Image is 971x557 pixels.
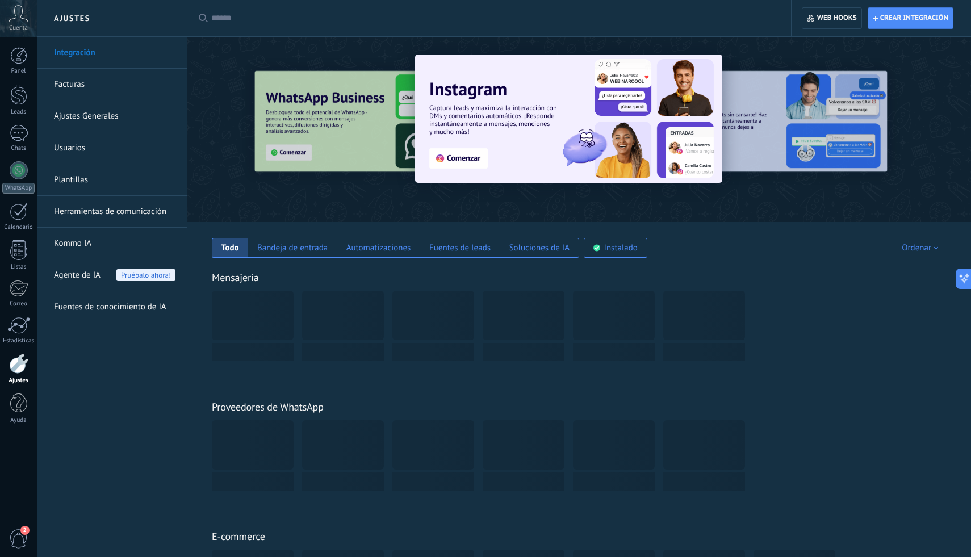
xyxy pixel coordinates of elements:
a: Agente de IAPruébalo ahora! [54,259,175,291]
span: Web hooks [817,14,857,23]
a: Facturas [54,69,175,100]
li: Facturas [37,69,187,100]
span: Cuenta [9,24,28,32]
a: Herramientas de comunicación [54,196,175,228]
a: Mensajería [212,271,259,284]
a: Proveedores de WhatsApp [212,400,324,413]
div: Automatizaciones [346,242,411,253]
a: Ajustes Generales [54,100,175,132]
div: Ordenar [902,242,942,253]
a: Plantillas [54,164,175,196]
button: Web hooks [802,7,861,29]
li: Integración [37,37,187,69]
div: Panel [2,68,35,75]
li: Fuentes de conocimiento de IA [37,291,187,323]
span: 2 [20,526,30,535]
li: Ajustes Generales [37,100,187,132]
div: Instalado [604,242,638,253]
div: Leads [2,108,35,116]
li: Herramientas de comunicación [37,196,187,228]
div: Soluciones de IA [509,242,570,253]
a: E-commerce [212,530,265,543]
li: Kommo IA [37,228,187,259]
div: Bandeja de entrada [257,242,328,253]
div: Todo [221,242,239,253]
a: Fuentes de conocimiento de IA [54,291,175,323]
span: Pruébalo ahora! [116,269,175,281]
div: Fuentes de leads [429,242,491,253]
img: Slide 2 [646,71,888,172]
a: Usuarios [54,132,175,164]
button: Crear integración [868,7,953,29]
a: Kommo IA [54,228,175,259]
li: Plantillas [37,164,187,196]
span: Crear integración [880,14,948,23]
a: Integración [54,37,175,69]
div: Ayuda [2,417,35,424]
div: Correo [2,300,35,308]
div: Calendario [2,224,35,231]
li: Agente de IA [37,259,187,291]
img: Slide 1 [415,55,722,183]
div: Ajustes [2,377,35,384]
li: Usuarios [37,132,187,164]
div: Listas [2,263,35,271]
div: WhatsApp [2,183,35,194]
span: Agente de IA [54,259,101,291]
div: Chats [2,145,35,152]
img: Slide 3 [254,71,496,172]
div: Estadísticas [2,337,35,345]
